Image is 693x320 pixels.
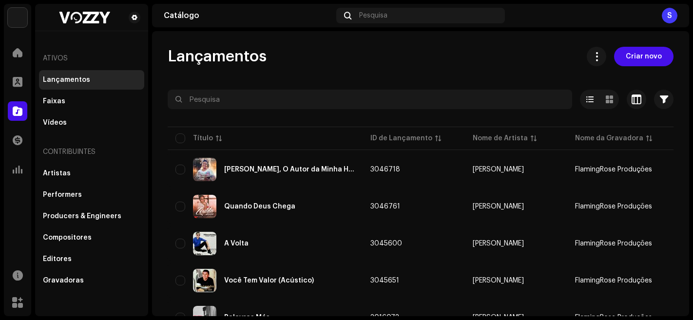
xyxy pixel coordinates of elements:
[168,90,572,109] input: Pesquisa
[39,113,144,132] re-m-nav-item: Vídeos
[473,203,524,210] div: [PERSON_NAME]
[224,277,314,284] div: Você Tem Valor (Acústico)
[43,76,90,84] div: Lançamentos
[193,269,216,292] img: ccc0aaa7-c2ff-4b02-9a0e-f5d4fc78aa5b
[575,277,652,284] span: FlamingRose Produções
[370,203,400,210] span: 3046761
[193,133,213,143] div: Título
[473,240,559,247] span: Manoelzinho
[39,47,144,70] re-a-nav-header: Ativos
[43,277,84,284] div: Gravadoras
[39,164,144,183] re-m-nav-item: Artistas
[8,8,27,27] img: 1cf725b2-75a2-44e7-8fdf-5f1256b3d403
[43,119,67,127] div: Vídeos
[193,232,216,255] img: 5335fbca-6db6-40e4-9271-fa7c1473777e
[614,47,674,66] button: Criar novo
[575,133,643,143] div: Nome da Gravadora
[473,240,524,247] div: [PERSON_NAME]
[370,133,432,143] div: ID de Lançamento
[43,191,82,199] div: Performers
[370,240,402,247] span: 3045600
[193,158,216,181] img: 908be531-cf47-41ba-8287-aa2dcd6bc922
[43,12,125,23] img: c6840230-6103-4952-9a32-8a5508a60845
[193,195,216,218] img: e3704671-4917-4352-88a1-d2fdb936bf3d
[473,133,528,143] div: Nome de Artista
[473,203,559,210] span: Zerilda Oliveira
[164,12,332,19] div: Catálogo
[39,70,144,90] re-m-nav-item: Lançamentos
[575,203,652,210] span: FlamingRose Produções
[662,8,677,23] div: S
[370,166,400,173] span: 3046718
[626,47,662,66] span: Criar novo
[43,234,92,242] div: Compositores
[224,203,295,210] div: Quando Deus Chega
[575,240,652,247] span: FlamingRose Produções
[224,166,355,173] div: Jesus, O Autor da Minha História
[43,255,72,263] div: Editores
[359,12,387,19] span: Pesquisa
[473,277,559,284] span: João Leandro
[39,271,144,290] re-m-nav-item: Gravadoras
[43,169,71,177] div: Artistas
[43,97,65,105] div: Faixas
[575,166,652,173] span: FlamingRose Produções
[473,277,524,284] div: [PERSON_NAME]
[39,207,144,226] re-m-nav-item: Producers & Engineers
[224,240,249,247] div: A Volta
[39,249,144,269] re-m-nav-item: Editores
[473,166,559,173] span: Zerilda Oliveira
[370,277,399,284] span: 3045651
[39,185,144,205] re-m-nav-item: Performers
[473,166,524,173] div: [PERSON_NAME]
[43,212,121,220] div: Producers & Engineers
[39,228,144,247] re-m-nav-item: Compositores
[168,47,267,66] span: Lançamentos
[39,140,144,164] re-a-nav-header: Contribuintes
[39,92,144,111] re-m-nav-item: Faixas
